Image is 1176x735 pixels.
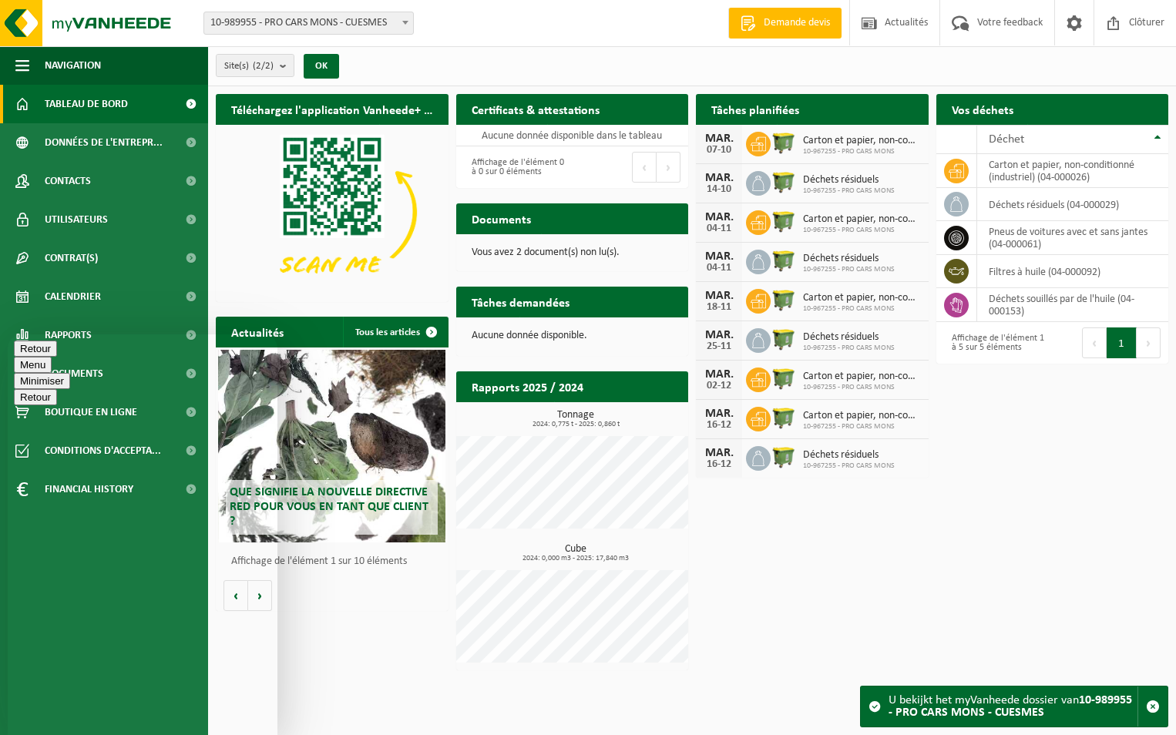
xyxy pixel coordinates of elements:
span: Carton et papier, non-conditionné (industriel) [803,410,921,422]
span: Navigation [45,46,101,85]
img: WB-1100-HPE-GN-50 [771,129,797,156]
img: WB-1100-HPE-GN-50 [771,365,797,391]
span: Contrat(s) [45,239,98,277]
span: 10-967255 - PRO CARS MONS [803,383,921,392]
span: 10-967255 - PRO CARS MONS [803,226,921,235]
span: 10-967255 - PRO CARS MONS [803,265,895,274]
a: Demande devis [728,8,842,39]
button: Next [1137,327,1161,358]
a: Que signifie la nouvelle directive RED pour vous en tant que client ? [218,350,445,542]
img: WB-1100-HPE-GN-50 [771,169,797,195]
span: 10-967255 - PRO CARS MONS [803,344,895,353]
div: MAR. [704,368,734,381]
span: Carton et papier, non-conditionné (industriel) [803,371,921,383]
span: 10-967255 - PRO CARS MONS [803,461,895,471]
span: 10-989955 - PRO CARS MONS - CUESMES [204,12,413,34]
span: Déchets résiduels [803,174,895,186]
h2: Actualités [216,317,299,347]
count: (2/2) [253,61,274,71]
strong: 10-989955 - PRO CARS MONS - CUESMES [889,694,1132,719]
button: Next [657,152,680,183]
span: Que signifie la nouvelle directive RED pour vous en tant que client ? [230,486,428,528]
td: filtres à huile (04-000092) [977,255,1169,288]
span: 10-967255 - PRO CARS MONS [803,304,921,314]
h2: Tâches demandées [456,287,585,317]
a: Tous les articles [343,317,447,347]
span: Contacts [45,162,91,200]
div: MAR. [704,329,734,341]
a: Consulter les rapports [554,401,687,432]
button: Previous [632,152,657,183]
p: Affichage de l'élément 1 sur 10 éléments [231,556,441,567]
img: WB-1100-HPE-GN-50 [771,247,797,274]
span: Déchet [989,133,1024,146]
div: U bekijkt het myVanheede dossier van [889,686,1137,727]
td: Aucune donnée disponible dans le tableau [456,125,689,146]
div: MAR. [704,133,734,145]
span: Carton et papier, non-conditionné (industriel) [803,213,921,226]
span: 2024: 0,775 t - 2025: 0,860 t [464,421,689,428]
span: Carton et papier, non-conditionné (industriel) [803,135,921,147]
img: WB-1100-HPE-GN-50 [771,287,797,313]
span: Demande devis [760,15,834,31]
td: déchets résiduels (04-000029) [977,188,1169,221]
div: 02-12 [704,381,734,391]
img: Download de VHEPlus App [216,125,449,299]
div: MAR. [704,250,734,263]
div: MAR. [704,408,734,420]
span: Déchets résiduels [803,449,895,461]
span: 2024: 0,000 m3 - 2025: 17,840 m3 [464,555,689,562]
div: 16-12 [704,459,734,470]
td: carton et papier, non-conditionné (industriel) (04-000026) [977,154,1169,188]
img: WB-1100-HPE-GN-50 [771,326,797,352]
div: 18-11 [704,302,734,313]
span: Site(s) [224,55,274,78]
span: Rapports [45,316,92,354]
span: 10-967255 - PRO CARS MONS [803,422,921,431]
p: Vous avez 2 document(s) non lu(s). [472,247,674,258]
div: 25-11 [704,341,734,352]
span: Tableau de bord [45,85,128,123]
span: 10-967255 - PRO CARS MONS [803,147,921,156]
div: MAR. [704,447,734,459]
span: Carton et papier, non-conditionné (industriel) [803,292,921,304]
p: Aucune donnée disponible. [472,331,674,341]
div: 16-12 [704,420,734,431]
span: Utilisateurs [45,200,108,239]
div: Affichage de l'élément 1 à 5 sur 5 éléments [944,326,1045,360]
h3: Cube [464,544,689,562]
td: pneus de voitures avec et sans jantes (04-000061) [977,221,1169,255]
span: 10-989955 - PRO CARS MONS - CUESMES [203,12,414,35]
button: 1 [1107,327,1137,358]
div: 04-11 [704,223,734,234]
h2: Rapports 2025 / 2024 [456,371,599,401]
div: Affichage de l'élément 0 à 0 sur 0 éléments [464,150,565,184]
div: 14-10 [704,184,734,195]
img: WB-1100-HPE-GN-50 [771,208,797,234]
span: Déchets résiduels [803,253,895,265]
div: MAR. [704,172,734,184]
span: Calendrier [45,277,101,316]
td: déchets souillés par de l'huile (04-000153) [977,288,1169,322]
button: Previous [1082,327,1107,358]
h3: Tonnage [464,410,689,428]
iframe: chat widget [8,334,277,735]
button: OK [304,54,339,79]
div: MAR. [704,290,734,302]
div: 04-11 [704,263,734,274]
img: WB-1100-HPE-GN-50 [771,444,797,470]
h2: Vos déchets [936,94,1029,124]
span: Données de l'entrepr... [45,123,163,162]
img: WB-1100-HPE-GN-50 [771,404,797,431]
h2: Tâches planifiées [696,94,815,124]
